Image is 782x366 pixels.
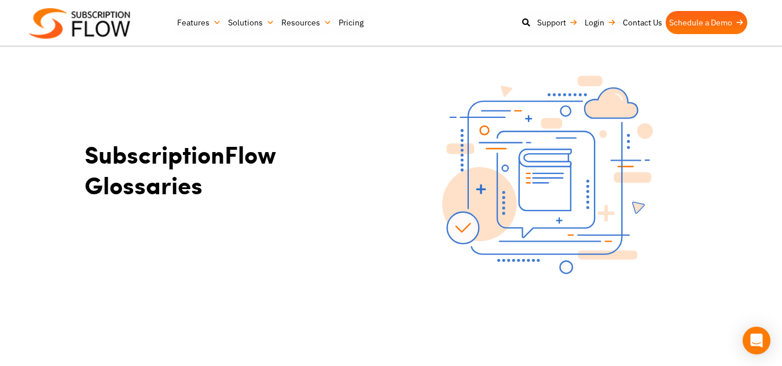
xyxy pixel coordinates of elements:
a: Features [174,11,225,34]
a: Support [534,11,581,34]
a: Contact Us [619,11,666,34]
img: Subscriptionflow [29,8,130,39]
h1: SubscriptionFlow Glossaries [85,139,386,199]
a: Schedule a Demo [666,11,747,34]
a: Login [581,11,619,34]
img: Glossaries-banner [442,76,653,275]
a: Resources [278,11,335,34]
a: Pricing [335,11,367,34]
a: Solutions [225,11,278,34]
div: Open Intercom Messenger [743,327,770,354]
